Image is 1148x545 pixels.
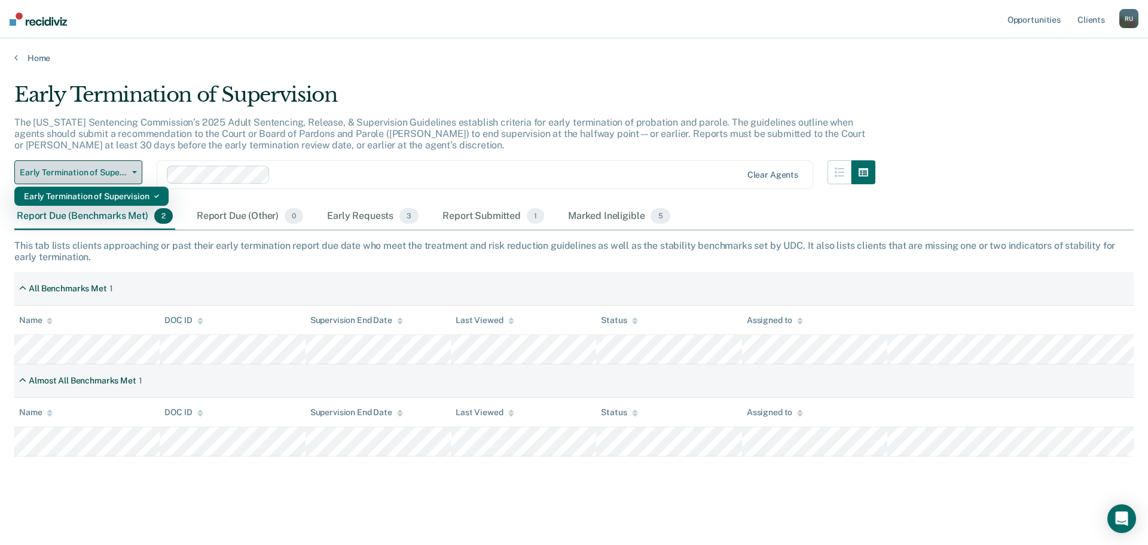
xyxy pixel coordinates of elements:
[14,203,175,230] div: Report Due (Benchmarks Met)2
[14,83,875,117] div: Early Termination of Supervision
[747,170,798,180] div: Clear agents
[1107,504,1136,533] div: Open Intercom Messenger
[14,279,118,299] div: All Benchmarks Met1
[399,208,419,224] span: 3
[24,187,159,206] div: Early Termination of Supervision
[14,117,865,151] p: The [US_STATE] Sentencing Commission’s 2025 Adult Sentencing, Release, & Supervision Guidelines e...
[747,315,803,325] div: Assigned to
[1119,9,1138,28] button: RU
[20,168,127,178] span: Early Termination of Supervision
[1119,9,1138,28] div: R U
[601,407,637,418] div: Status
[310,315,403,325] div: Supervision End Date
[14,53,1134,63] a: Home
[747,407,803,418] div: Assigned to
[14,371,147,391] div: Almost All Benchmarks Met1
[139,376,142,386] div: 1
[456,407,514,418] div: Last Viewed
[325,203,421,230] div: Early Requests3
[527,208,544,224] span: 1
[154,208,173,224] span: 2
[10,13,67,26] img: Recidiviz
[164,407,203,418] div: DOC ID
[285,208,303,224] span: 0
[440,203,546,230] div: Report Submitted1
[164,315,203,325] div: DOC ID
[14,160,142,184] button: Early Termination of Supervision
[194,203,306,230] div: Report Due (Other)0
[29,284,106,294] div: All Benchmarks Met
[456,315,514,325] div: Last Viewed
[19,407,53,418] div: Name
[310,407,403,418] div: Supervision End Date
[29,376,136,386] div: Almost All Benchmarks Met
[651,208,670,224] span: 5
[566,203,673,230] div: Marked Ineligible5
[109,284,113,294] div: 1
[601,315,637,325] div: Status
[14,240,1134,263] div: This tab lists clients approaching or past their early termination report due date who meet the t...
[19,315,53,325] div: Name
